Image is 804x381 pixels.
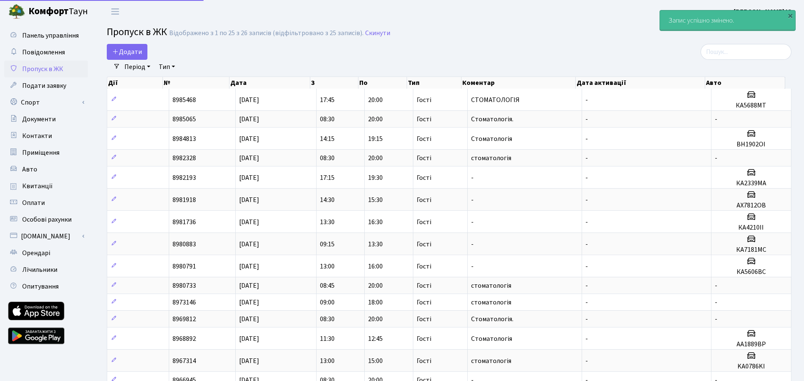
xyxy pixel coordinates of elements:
[4,61,88,77] a: Пропуск в ЖК
[239,262,259,271] span: [DATE]
[368,95,383,105] span: 20:00
[407,77,462,89] th: Тип
[155,60,178,74] a: Тип
[365,29,390,37] a: Скинути
[585,334,588,343] span: -
[715,179,788,187] h5: КА2339МА
[576,77,705,89] th: Дата активації
[715,363,788,371] h5: KA0786KI
[4,245,88,261] a: Орендарі
[173,173,196,182] span: 8982193
[173,95,196,105] span: 8985468
[417,241,431,248] span: Гості
[417,299,431,306] span: Гості
[585,153,588,163] span: -
[471,334,512,343] span: Стоматологія
[585,315,588,324] span: -
[239,356,259,366] span: [DATE]
[701,44,791,60] input: Пошук...
[22,282,59,291] span: Опитування
[4,94,88,111] a: Спорт
[368,173,383,182] span: 19:30
[715,224,788,232] h5: КА4210ІІ
[320,240,335,249] span: 09:15
[471,262,474,271] span: -
[715,115,717,124] span: -
[22,265,57,274] span: Лічильники
[239,298,259,307] span: [DATE]
[4,211,88,228] a: Особові рахунки
[320,195,335,205] span: 14:30
[173,334,196,343] span: 8968892
[715,340,788,348] h5: АА1889ВР
[715,102,788,110] h5: КА5688МТ
[715,298,717,307] span: -
[320,134,335,143] span: 14:15
[320,315,335,324] span: 08:30
[121,60,154,74] a: Період
[22,165,37,174] span: Авто
[786,11,794,20] div: ×
[585,115,588,124] span: -
[22,148,59,157] span: Приміщення
[173,356,196,366] span: 8967314
[239,281,259,290] span: [DATE]
[417,97,431,103] span: Гості
[4,128,88,144] a: Контакти
[28,5,88,19] span: Таун
[22,131,52,141] span: Контакти
[4,111,88,128] a: Документи
[173,217,196,227] span: 8981736
[173,298,196,307] span: 8973146
[368,217,383,227] span: 16:30
[8,3,25,20] img: logo.png
[368,315,383,324] span: 20:00
[417,335,431,342] span: Гості
[107,44,147,60] a: Додати
[471,298,511,307] span: стоматологія
[239,153,259,163] span: [DATE]
[368,195,383,205] span: 15:30
[107,25,167,39] span: Пропуск в ЖК
[368,115,383,124] span: 20:00
[4,27,88,44] a: Панель управління
[320,356,335,366] span: 13:00
[173,153,196,163] span: 8982328
[734,7,794,16] b: [PERSON_NAME] Ю.
[4,178,88,194] a: Квитанції
[368,240,383,249] span: 13:30
[461,77,576,89] th: Коментар
[239,173,259,182] span: [DATE]
[471,356,511,366] span: стоматологія
[585,240,588,249] span: -
[239,240,259,249] span: [DATE]
[715,315,717,324] span: -
[471,95,520,105] span: СТОМАТОЛОГІЯ
[239,195,259,205] span: [DATE]
[22,48,65,57] span: Повідомлення
[715,246,788,254] h5: КА7181МС
[239,115,259,124] span: [DATE]
[417,174,431,181] span: Гості
[105,5,126,18] button: Переключити навігацію
[417,316,431,322] span: Гості
[471,115,513,124] span: Стоматологія.
[417,136,431,142] span: Гості
[320,334,335,343] span: 11:30
[22,215,72,224] span: Особові рахунки
[715,202,788,210] h5: АХ7812ОВ
[22,198,45,207] span: Оплати
[417,219,431,225] span: Гості
[22,182,53,191] span: Квитанції
[163,77,229,89] th: №
[22,64,63,74] span: Пропуск в ЖК
[320,173,335,182] span: 17:15
[585,298,588,307] span: -
[239,217,259,227] span: [DATE]
[368,134,383,143] span: 19:15
[239,134,259,143] span: [DATE]
[471,240,474,249] span: -
[471,315,513,324] span: Стоматологія.
[471,217,474,227] span: -
[22,115,56,124] span: Документи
